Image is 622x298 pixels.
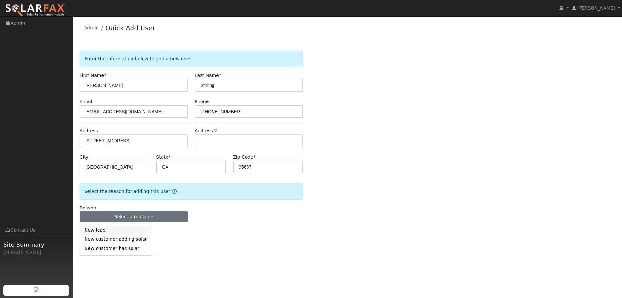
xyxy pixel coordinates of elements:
[156,154,170,161] label: State
[80,226,152,235] a: New lead
[80,183,303,200] div: Select the reason for adding this user
[80,235,152,244] a: New customer adding solar
[84,25,99,30] a: Admin
[3,249,69,256] div: [PERSON_NAME]
[80,98,92,105] label: Email
[195,98,209,105] label: Phone
[5,4,66,17] img: SolarFax
[104,73,106,78] span: Required
[195,72,221,79] label: Last Name
[168,154,171,160] span: Required
[233,154,256,161] label: Zip Code
[80,154,89,161] label: City
[80,244,152,253] a: New customer has solar
[80,211,188,222] button: Select a reason
[3,240,69,249] span: Site Summary
[80,51,303,67] div: Enter the information below to add a new user
[80,72,107,79] label: First Name
[80,127,98,134] label: Address
[253,154,256,160] span: Required
[195,127,217,134] label: Address 2
[170,189,177,194] a: Reason for new user
[219,73,221,78] span: Required
[80,205,96,211] label: Reason
[577,6,615,11] span: [PERSON_NAME]
[105,24,155,32] a: Quick Add User
[34,287,39,292] img: retrieve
